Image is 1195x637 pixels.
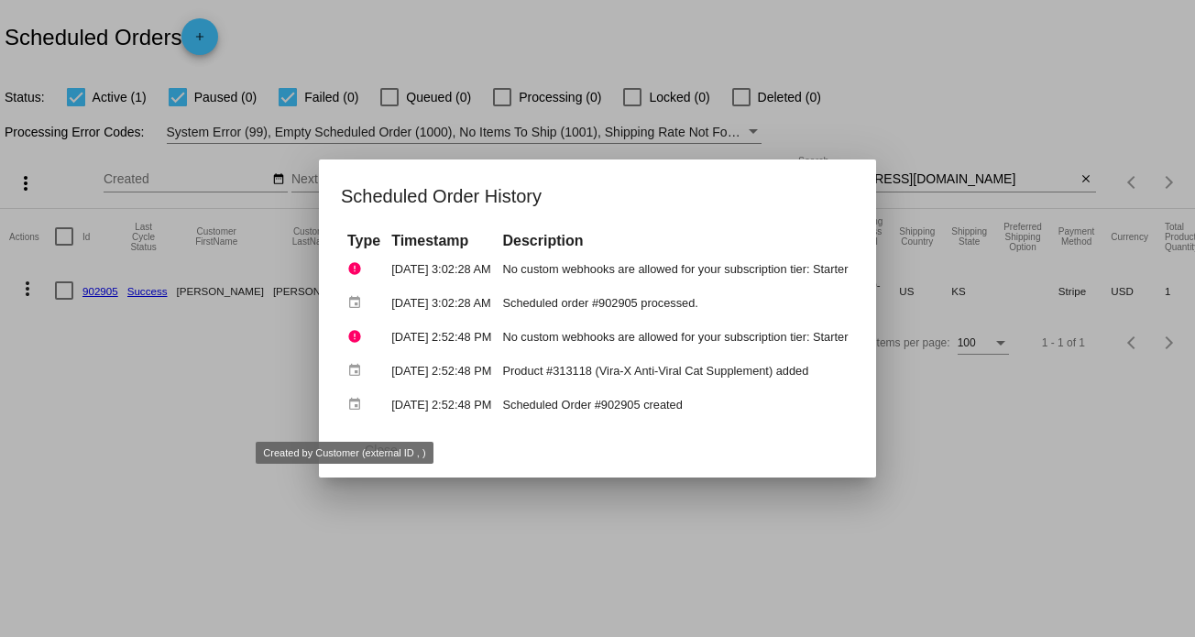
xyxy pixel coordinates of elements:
td: [DATE] 2:52:48 PM [387,321,496,353]
mat-icon: error [347,255,369,283]
td: Scheduled Order #902905 created [498,389,852,421]
td: [DATE] 2:52:48 PM [387,389,496,421]
th: Type [343,231,385,251]
mat-icon: event [347,390,369,419]
th: Timestamp [387,231,496,251]
td: Product #313118 (Vira-X Anti-Viral Cat Supplement) added [498,355,852,387]
td: No custom webhooks are allowed for your subscription tier: Starter [498,253,852,285]
mat-icon: event [347,357,369,385]
mat-icon: error [347,323,369,351]
button: Close dialog [341,434,422,467]
span: Close [365,443,398,457]
td: [DATE] 3:02:28 AM [387,253,496,285]
th: Description [498,231,852,251]
td: Scheduled order #902905 processed. [498,287,852,319]
mat-icon: event [347,289,369,317]
td: [DATE] 3:02:28 AM [387,287,496,319]
td: [DATE] 2:52:48 PM [387,355,496,387]
h1: Scheduled Order History [341,181,854,211]
td: No custom webhooks are allowed for your subscription tier: Starter [498,321,852,353]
